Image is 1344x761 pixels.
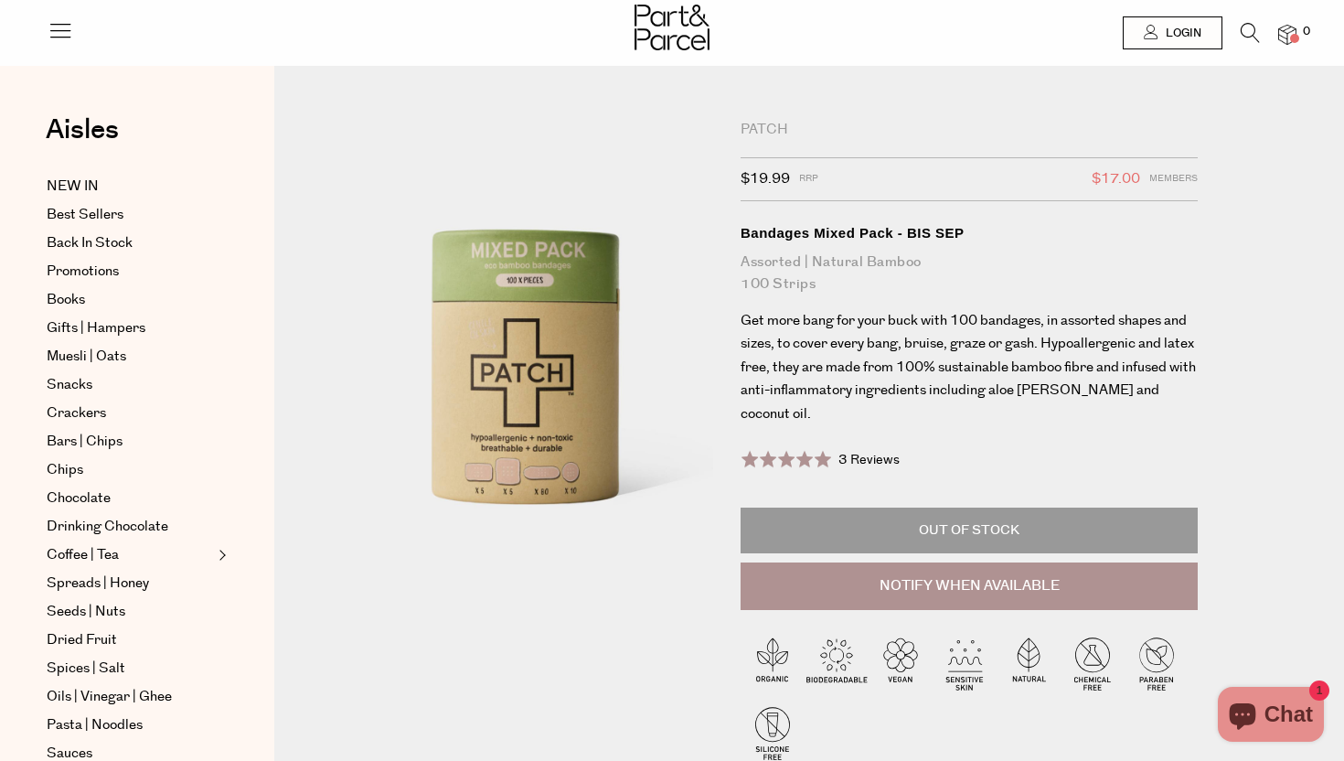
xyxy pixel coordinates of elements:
[47,232,133,254] span: Back In Stock
[214,544,227,566] button: Expand/Collapse Coffee | Tea
[47,261,119,283] span: Promotions
[47,176,99,198] span: NEW IN
[635,5,709,50] img: Part&Parcel
[741,167,790,191] span: $19.99
[741,563,1198,610] button: Notify When Available
[805,631,869,695] img: P_P-ICONS-Live_Bec_V11_Biodegradable.svg
[47,544,213,566] a: Coffee | Tea
[47,346,213,368] a: Muesli | Oats
[46,110,119,150] span: Aisles
[47,289,85,311] span: Books
[838,451,900,469] span: 3 Reviews
[47,658,125,680] span: Spices | Salt
[741,224,1198,242] div: Bandages Mixed Pack - BIS SEP
[47,544,119,566] span: Coffee | Tea
[47,431,123,453] span: Bars | Chips
[47,601,213,623] a: Seeds | Nuts
[47,402,213,424] a: Crackers
[997,631,1061,695] img: P_P-ICONS-Live_Bec_V11_Natural.svg
[47,261,213,283] a: Promotions
[47,374,213,396] a: Snacks
[46,116,119,162] a: Aisles
[47,459,83,481] span: Chips
[1092,167,1140,191] span: $17.00
[47,686,213,708] a: Oils | Vinegar | Ghee
[741,252,1198,295] div: Assorted | Natural Bamboo 100 Strips
[1125,631,1189,695] img: P_P-ICONS-Live_Bec_V11_Paraben_Free.svg
[47,431,213,453] a: Bars | Chips
[47,459,213,481] a: Chips
[47,629,117,651] span: Dried Fruit
[741,121,1198,139] div: Patch
[741,508,1198,553] p: Out of Stock
[933,631,997,695] img: P_P-ICONS-Live_Bec_V11_Sensitive_Skin.svg
[741,311,1196,423] span: Get more bang for your buck with 100 bandages, in assorted shapes and sizes, to cover every bang,...
[869,631,933,695] img: P_P-ICONS-Live_Bec_V11_Vegan.svg
[47,488,111,509] span: Chocolate
[47,204,123,226] span: Best Sellers
[329,121,713,601] img: Bandages Mixed Pack - BIS SEP
[1149,167,1198,191] span: Members
[47,289,213,311] a: Books
[47,402,106,424] span: Crackers
[799,167,818,191] span: RRP
[47,176,213,198] a: NEW IN
[47,317,145,339] span: Gifts | Hampers
[47,629,213,651] a: Dried Fruit
[1298,24,1315,40] span: 0
[1161,26,1201,41] span: Login
[47,346,126,368] span: Muesli | Oats
[47,573,149,595] span: Spreads | Honey
[47,516,168,538] span: Drinking Chocolate
[47,601,125,623] span: Seeds | Nuts
[47,573,213,595] a: Spreads | Honey
[47,374,92,396] span: Snacks
[47,658,213,680] a: Spices | Salt
[1123,16,1222,49] a: Login
[47,232,213,254] a: Back In Stock
[47,204,213,226] a: Best Sellers
[1212,687,1329,746] inbox-online-store-chat: Shopify online store chat
[47,516,213,538] a: Drinking Chocolate
[47,317,213,339] a: Gifts | Hampers
[47,714,143,736] span: Pasta | Noodles
[47,714,213,736] a: Pasta | Noodles
[1061,631,1125,695] img: P_P-ICONS-Live_Bec_V11_Chemical_Free.svg
[47,488,213,509] a: Chocolate
[741,631,805,695] img: P_P-ICONS-Live_Bec_V11_Organic.svg
[1278,25,1296,44] a: 0
[47,686,172,708] span: Oils | Vinegar | Ghee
